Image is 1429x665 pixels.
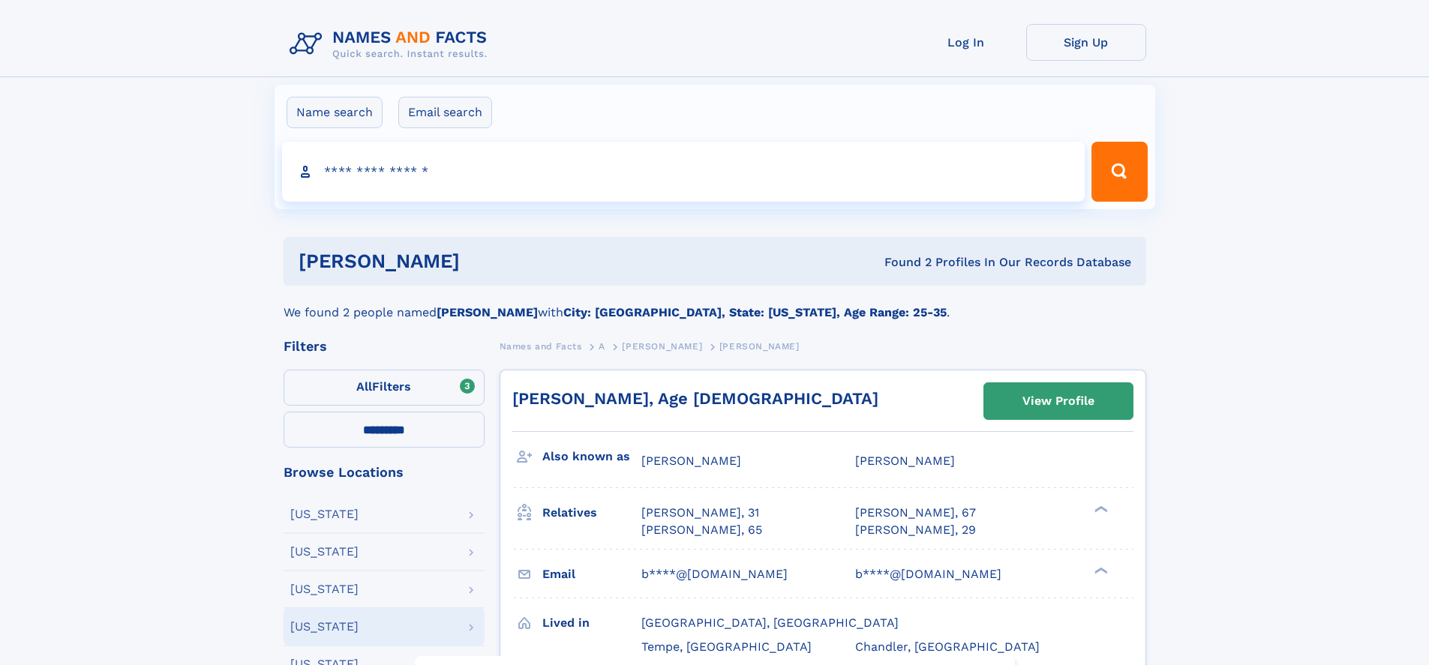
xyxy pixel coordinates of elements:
[641,522,762,538] a: [PERSON_NAME], 65
[672,254,1131,271] div: Found 2 Profiles In Our Records Database
[512,389,878,408] a: [PERSON_NAME], Age [DEMOGRAPHIC_DATA]
[356,379,372,394] span: All
[284,340,485,353] div: Filters
[855,640,1040,654] span: Chandler, [GEOGRAPHIC_DATA]
[641,454,741,468] span: [PERSON_NAME]
[906,24,1026,61] a: Log In
[719,341,800,352] span: [PERSON_NAME]
[299,252,672,271] h1: [PERSON_NAME]
[641,505,759,521] a: [PERSON_NAME], 31
[641,640,812,654] span: Tempe, [GEOGRAPHIC_DATA]
[542,444,641,469] h3: Also known as
[622,341,702,352] span: [PERSON_NAME]
[1091,142,1147,202] button: Search Button
[542,562,641,587] h3: Email
[1091,505,1109,514] div: ❯
[290,583,359,595] div: [US_STATE]
[641,616,899,630] span: [GEOGRAPHIC_DATA], [GEOGRAPHIC_DATA]
[284,466,485,479] div: Browse Locations
[500,337,582,355] a: Names and Facts
[599,341,605,352] span: A
[1022,384,1094,418] div: View Profile
[599,337,605,355] a: A
[290,508,359,520] div: [US_STATE]
[855,454,955,468] span: [PERSON_NAME]
[287,97,383,128] label: Name search
[622,337,702,355] a: [PERSON_NAME]
[855,522,976,538] a: [PERSON_NAME], 29
[284,286,1146,322] div: We found 2 people named with .
[284,370,485,406] label: Filters
[284,24,500,64] img: Logo Names and Facts
[984,383,1133,419] a: View Profile
[542,610,641,636] h3: Lived in
[1091,565,1109,575] div: ❯
[290,546,359,558] div: [US_STATE]
[290,621,359,633] div: [US_STATE]
[855,505,976,521] a: [PERSON_NAME], 67
[398,97,492,128] label: Email search
[563,305,947,319] b: City: [GEOGRAPHIC_DATA], State: [US_STATE], Age Range: 25-35
[1026,24,1146,61] a: Sign Up
[437,305,538,319] b: [PERSON_NAME]
[282,142,1085,202] input: search input
[542,500,641,526] h3: Relatives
